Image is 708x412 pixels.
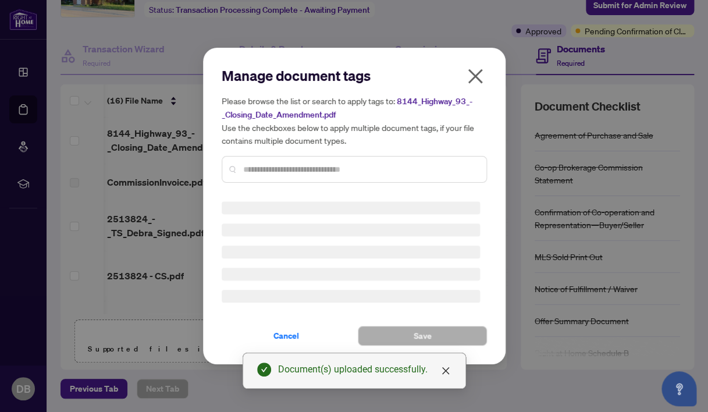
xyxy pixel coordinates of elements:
[358,326,487,346] button: Save
[661,371,696,406] button: Open asap
[273,326,299,345] span: Cancel
[222,96,472,120] span: 8144_Highway_93_-_Closing_Date_Amendment.pdf
[222,66,487,85] h2: Manage document tags
[222,326,351,346] button: Cancel
[439,364,452,377] a: Close
[278,363,451,377] div: Document(s) uploaded successfully.
[466,67,485,86] span: close
[257,363,271,377] span: check-circle
[222,94,487,147] h5: Please browse the list or search to apply tags to: Use the checkboxes below to apply multiple doc...
[441,366,450,375] span: close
